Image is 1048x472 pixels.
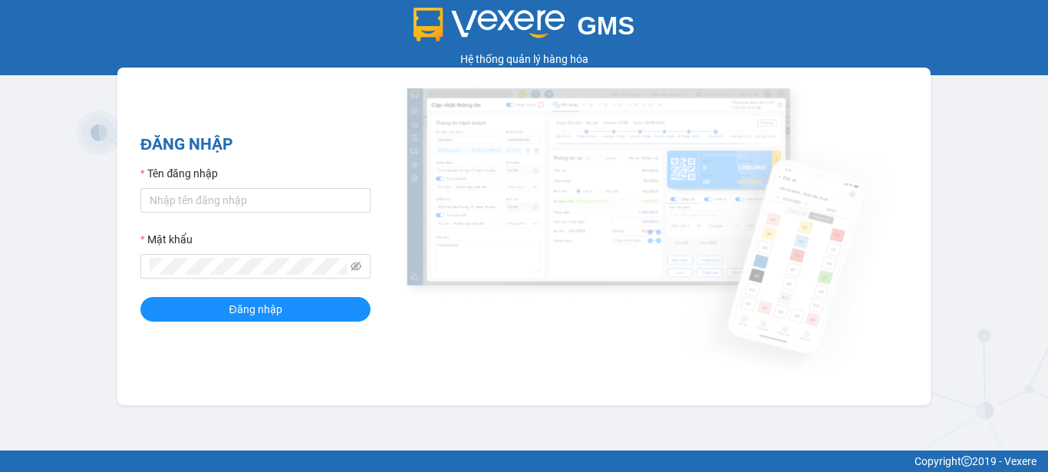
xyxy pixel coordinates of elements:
[140,297,371,322] button: Đăng nhập
[351,261,361,272] span: eye-invisible
[140,231,193,248] label: Mật khẩu
[229,301,282,318] span: Đăng nhập
[414,8,565,41] img: logo 2
[4,51,1044,68] div: Hệ thống quản lý hàng hóa
[577,12,634,40] span: GMS
[140,165,218,182] label: Tên đăng nhập
[961,456,972,467] span: copyright
[140,188,371,213] input: Tên đăng nhập
[12,453,1036,470] div: Copyright 2019 - Vexere
[414,23,635,35] a: GMS
[140,132,371,157] h2: ĐĂNG NHẬP
[150,258,348,275] input: Mật khẩu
